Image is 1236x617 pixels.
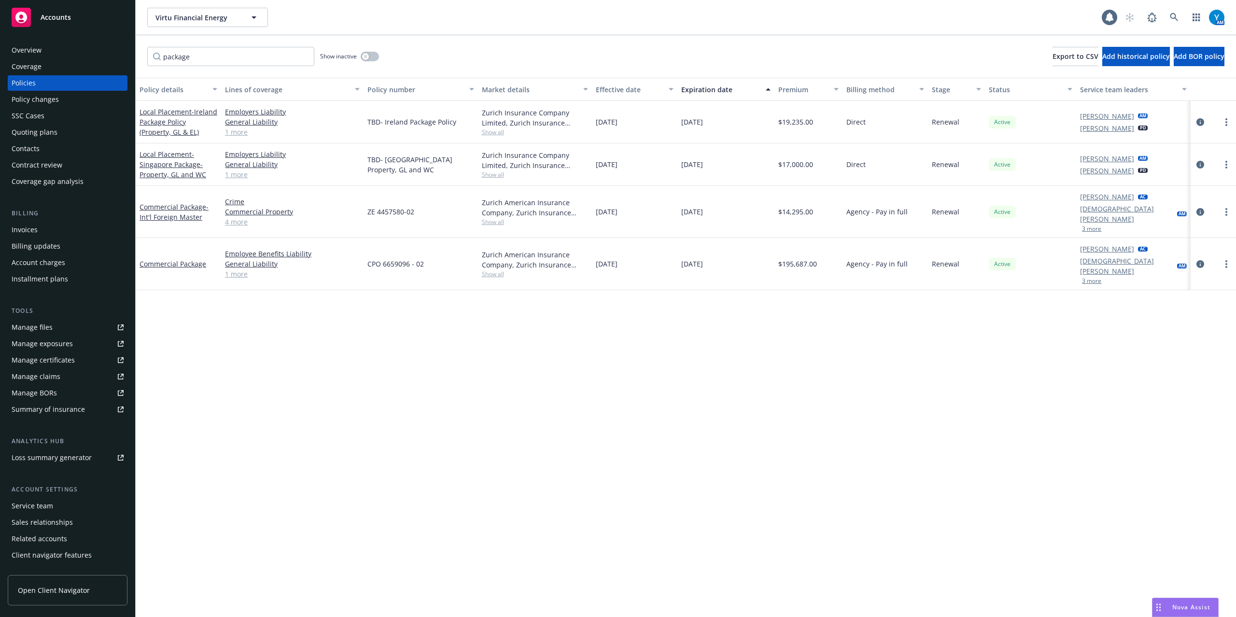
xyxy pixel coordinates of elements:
[932,84,970,95] div: Stage
[8,108,127,124] a: SSC Cases
[482,170,588,179] span: Show all
[12,238,60,254] div: Billing updates
[8,498,127,514] a: Service team
[12,174,84,189] div: Coverage gap analysis
[8,271,127,287] a: Installment plans
[1142,8,1162,27] a: Report a Bug
[1194,116,1206,128] a: circleInformation
[12,271,68,287] div: Installment plans
[12,75,36,91] div: Policies
[482,218,588,226] span: Show all
[596,207,618,217] span: [DATE]
[8,174,127,189] a: Coverage gap analysis
[225,169,360,180] a: 1 more
[482,84,577,95] div: Market details
[225,127,360,137] a: 1 more
[221,78,364,101] button: Lines of coverage
[12,320,53,335] div: Manage files
[140,150,206,179] span: - Singapore Package- Property, GL and WC
[596,159,618,169] span: [DATE]
[140,150,206,179] a: Local Placement
[367,207,414,217] span: ZE 4457580-02
[8,485,127,494] div: Account settings
[225,217,360,227] a: 4 more
[846,259,908,269] span: Agency - Pay in full
[12,336,73,351] div: Manage exposures
[681,117,703,127] span: [DATE]
[993,260,1012,268] span: Active
[8,141,127,156] a: Contacts
[225,269,360,279] a: 1 more
[1080,166,1134,176] a: [PERSON_NAME]
[12,255,65,270] div: Account charges
[8,336,127,351] a: Manage exposures
[367,259,424,269] span: CPO 6659096 - 02
[225,159,360,169] a: General Liability
[8,42,127,58] a: Overview
[12,564,54,579] div: Client access
[8,320,127,335] a: Manage files
[596,259,618,269] span: [DATE]
[993,160,1012,169] span: Active
[482,150,588,170] div: Zurich Insurance Company Limited, Zurich Insurance Group, Pacific Prime Insurance Brokers Limited...
[1080,111,1134,121] a: [PERSON_NAME]
[482,197,588,218] div: Zurich American Insurance Company, Zurich Insurance Group
[147,47,314,66] input: Filter by keyword...
[136,78,221,101] button: Policy details
[1076,78,1190,101] button: Service team leaders
[140,107,217,137] span: - Ireland Package Policy (Property, GL & EL)
[989,84,1062,95] div: Status
[985,78,1076,101] button: Status
[8,209,127,218] div: Billing
[8,369,127,384] a: Manage claims
[8,238,127,254] a: Billing updates
[8,450,127,465] a: Loss summary generator
[1082,278,1101,284] button: 3 more
[140,84,207,95] div: Policy details
[225,107,360,117] a: Employers Liability
[12,385,57,401] div: Manage BORs
[367,117,456,127] span: TBD- Ireland Package Policy
[932,207,959,217] span: Renewal
[1221,258,1232,270] a: more
[8,75,127,91] a: Policies
[8,564,127,579] a: Client access
[1053,52,1098,61] span: Export to CSV
[1194,206,1206,218] a: circleInformation
[8,547,127,563] a: Client navigator features
[778,117,813,127] span: $19,235.00
[846,159,866,169] span: Direct
[1152,598,1165,617] div: Drag to move
[1080,123,1134,133] a: [PERSON_NAME]
[12,531,67,547] div: Related accounts
[367,84,463,95] div: Policy number
[778,159,813,169] span: $17,000.00
[482,108,588,128] div: Zurich Insurance Company Limited, Zurich Insurance Group, Arachas Corporate Brokers Limited
[12,92,59,107] div: Policy changes
[12,59,42,74] div: Coverage
[1194,159,1206,170] a: circleInformation
[1221,116,1232,128] a: more
[8,125,127,140] a: Quoting plans
[1102,52,1170,61] span: Add historical policy
[1194,258,1206,270] a: circleInformation
[225,196,360,207] a: Crime
[1080,204,1173,224] a: [DEMOGRAPHIC_DATA][PERSON_NAME]
[846,84,913,95] div: Billing method
[1221,206,1232,218] a: more
[8,385,127,401] a: Manage BORs
[774,78,843,101] button: Premium
[140,202,209,222] span: - Int'l Foreign Master
[1080,84,1176,95] div: Service team leaders
[12,108,44,124] div: SSC Cases
[225,84,349,95] div: Lines of coverage
[12,450,92,465] div: Loss summary generator
[932,117,959,127] span: Renewal
[8,92,127,107] a: Policy changes
[1102,47,1170,66] button: Add historical policy
[140,107,217,137] a: Local Placement
[12,125,57,140] div: Quoting plans
[1053,47,1098,66] button: Export to CSV
[225,207,360,217] a: Commercial Property
[778,84,829,95] div: Premium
